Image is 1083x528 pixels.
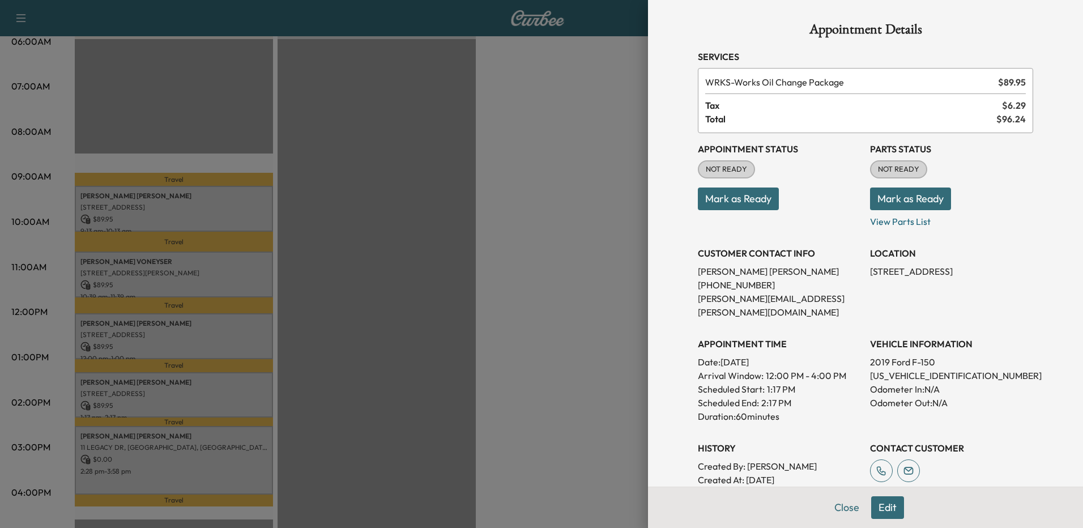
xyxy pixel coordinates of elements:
[766,369,846,382] span: 12:00 PM - 4:00 PM
[870,142,1033,156] h3: Parts Status
[698,337,861,351] h3: APPOINTMENT TIME
[996,112,1026,126] span: $ 96.24
[698,355,861,369] p: Date: [DATE]
[767,382,795,396] p: 1:17 PM
[871,496,904,519] button: Edit
[698,441,861,455] h3: History
[870,210,1033,228] p: View Parts List
[705,99,1002,112] span: Tax
[871,164,926,175] span: NOT READY
[698,50,1033,63] h3: Services
[870,337,1033,351] h3: VEHICLE INFORMATION
[705,112,996,126] span: Total
[870,382,1033,396] p: Odometer In: N/A
[870,355,1033,369] p: 2019 Ford F-150
[698,410,861,423] p: Duration: 60 minutes
[698,23,1033,41] h1: Appointment Details
[698,188,779,210] button: Mark as Ready
[699,164,754,175] span: NOT READY
[827,496,867,519] button: Close
[870,396,1033,410] p: Odometer Out: N/A
[1002,99,1026,112] span: $ 6.29
[705,75,994,89] span: Works Oil Change Package
[870,265,1033,278] p: [STREET_ADDRESS]
[698,459,861,473] p: Created By : [PERSON_NAME]
[698,278,861,292] p: [PHONE_NUMBER]
[698,382,765,396] p: Scheduled Start:
[698,265,861,278] p: [PERSON_NAME] [PERSON_NAME]
[870,246,1033,260] h3: LOCATION
[698,369,861,382] p: Arrival Window:
[698,142,861,156] h3: Appointment Status
[698,473,861,487] p: Created At : [DATE]
[698,396,759,410] p: Scheduled End:
[698,292,861,319] p: [PERSON_NAME][EMAIL_ADDRESS][PERSON_NAME][DOMAIN_NAME]
[761,396,791,410] p: 2:17 PM
[870,441,1033,455] h3: CONTACT CUSTOMER
[870,369,1033,382] p: [US_VEHICLE_IDENTIFICATION_NUMBER]
[698,246,861,260] h3: CUSTOMER CONTACT INFO
[998,75,1026,89] span: $ 89.95
[870,188,951,210] button: Mark as Ready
